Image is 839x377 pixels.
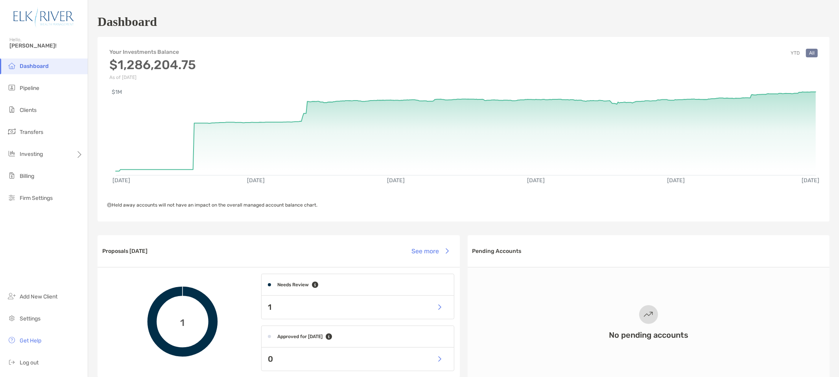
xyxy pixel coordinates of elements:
h4: Your Investments Balance [109,49,196,55]
span: Settings [20,315,41,322]
h4: Approved for [DATE] [277,334,323,339]
button: YTD [787,49,803,57]
h3: No pending accounts [609,330,688,340]
img: settings icon [7,313,17,323]
img: firm-settings icon [7,193,17,202]
h3: Pending Accounts [472,248,522,254]
img: add_new_client icon [7,291,17,301]
button: All [806,49,818,57]
text: [DATE] [802,177,819,184]
span: Pipeline [20,85,39,92]
img: transfers icon [7,127,17,136]
button: See more [406,242,455,260]
span: Clients [20,107,37,113]
img: pipeline icon [7,83,17,92]
img: logout icon [7,357,17,367]
text: $1M [112,89,122,95]
span: Held away accounts will not have an impact on the overall managed account balance chart. [107,202,317,208]
span: Add New Client [20,293,57,300]
h4: Needs Review [277,282,309,287]
img: get-help icon [7,335,17,345]
text: [DATE] [112,177,130,184]
span: Transfers [20,129,43,135]
text: [DATE] [527,177,545,184]
span: [PERSON_NAME]! [9,42,83,49]
span: Log out [20,359,39,366]
p: As of [DATE] [109,75,196,80]
text: [DATE] [667,177,685,184]
p: 1 [268,302,271,312]
span: Firm Settings [20,195,53,201]
span: Get Help [20,337,41,344]
span: 1 [180,316,184,328]
text: [DATE] [387,177,405,184]
text: [DATE] [247,177,265,184]
h1: Dashboard [98,15,157,29]
img: Zoe Logo [9,3,78,31]
img: dashboard icon [7,61,17,70]
span: Investing [20,151,43,157]
img: clients icon [7,105,17,114]
h3: $1,286,204.75 [109,57,196,72]
img: billing icon [7,171,17,180]
img: investing icon [7,149,17,158]
span: Dashboard [20,63,49,70]
h3: Proposals [DATE] [102,248,148,254]
span: Billing [20,173,34,179]
p: 0 [268,354,273,364]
